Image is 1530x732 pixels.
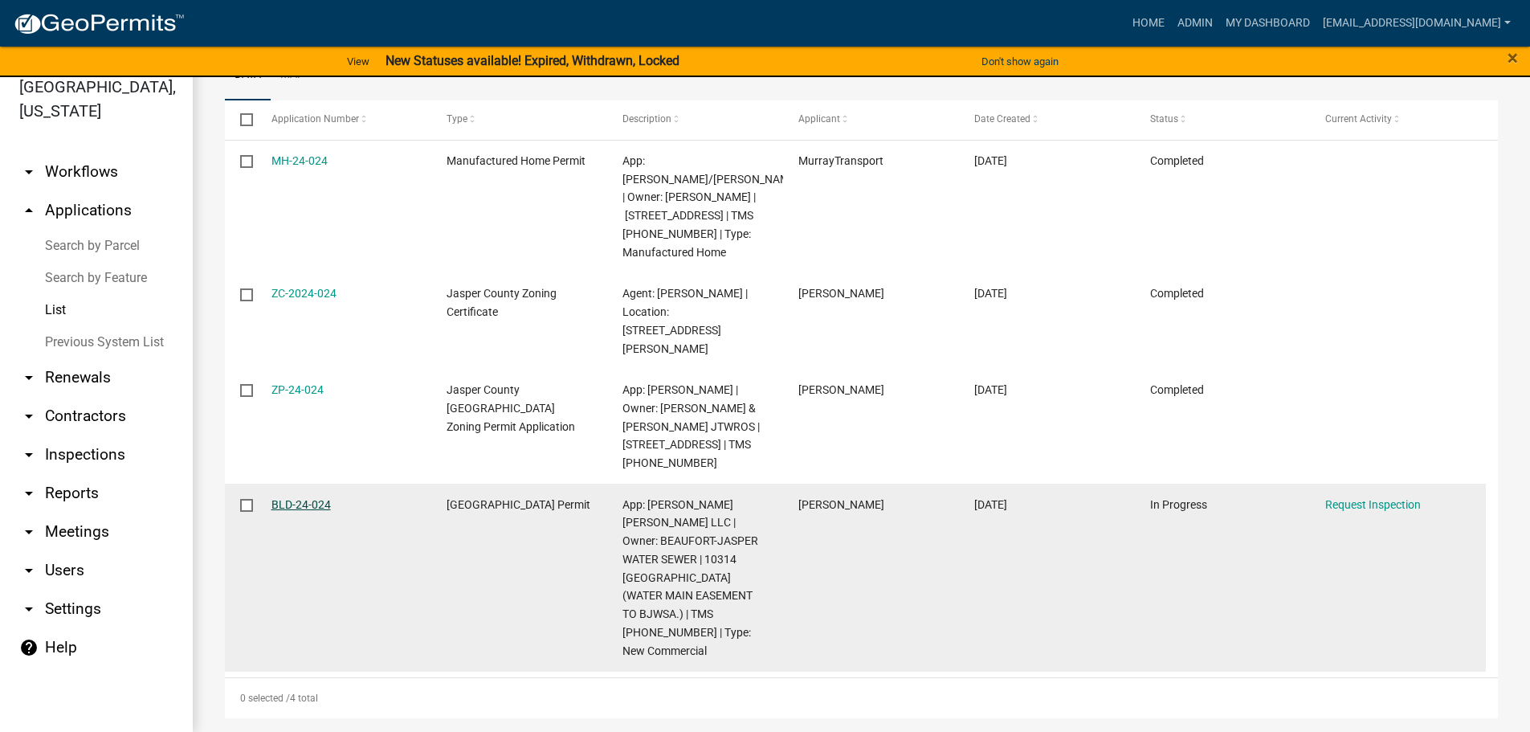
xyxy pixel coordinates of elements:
[1325,113,1392,125] span: Current Activity
[19,368,39,387] i: arrow_drop_down
[1150,498,1207,511] span: In Progress
[447,154,585,167] span: Manufactured Home Permit
[798,383,884,396] span: Anna Priester
[1310,100,1486,139] datatable-header-cell: Current Activity
[271,383,324,396] a: ZP-24-024
[447,287,557,318] span: Jasper County Zoning Certificate
[225,678,1498,718] div: 4 total
[622,383,760,469] span: App: Marc | Owner: COOK MATTHEW T & LYNN W JTWROS | 366 WEST BRANCH RD | TMS 094-08-00-018
[622,498,758,657] span: App: Reeves Young LLC | Owner: BEAUFORT-JASPER WATER SEWER | 10314 Purrysburg (WATER MAIN EASEMEN...
[1316,8,1517,39] a: [EMAIL_ADDRESS][DOMAIN_NAME]
[607,100,783,139] datatable-header-cell: Description
[271,498,331,511] a: BLD-24-024
[19,484,39,503] i: arrow_drop_down
[798,154,883,167] span: MurrayTransport
[1150,287,1204,300] span: Completed
[19,561,39,580] i: arrow_drop_down
[974,113,1030,125] span: Date Created
[19,162,39,182] i: arrow_drop_down
[271,154,328,167] a: MH-24-024
[1325,498,1421,511] a: Request Inspection
[798,498,884,511] span: Bonnie Lawson
[959,100,1135,139] datatable-header-cell: Date Created
[431,100,607,139] datatable-header-cell: Type
[1126,8,1171,39] a: Home
[622,154,799,259] span: App: ERNEST MARSHALL/MICHAEL WILLIAMS | Owner: WILLIAMS MICHAEL | 2854 COOSAW SCENIC DR | TMS 085...
[341,48,376,75] a: View
[19,201,39,220] i: arrow_drop_up
[271,113,359,125] span: Application Number
[974,287,1007,300] span: 09/23/2024
[1150,113,1178,125] span: Status
[1171,8,1219,39] a: Admin
[622,287,748,354] span: Agent: Ralph Kerbyson | Location: 1350 TICKTON HALL RD, Ridgeland, SC 29936
[225,100,255,139] datatable-header-cell: Select
[974,498,1007,511] span: 01/24/2024
[622,113,671,125] span: Description
[255,100,431,139] datatable-header-cell: Application Number
[1150,383,1204,396] span: Completed
[1508,48,1518,67] button: Close
[447,383,575,433] span: Jasper County SC Zoning Permit Application
[447,498,590,511] span: Jasper County Building Permit
[386,53,679,68] strong: New Statuses available! Expired, Withdrawn, Locked
[783,100,959,139] datatable-header-cell: Applicant
[1150,154,1204,167] span: Completed
[974,154,1007,167] span: 11/22/2024
[19,638,39,657] i: help
[1219,8,1316,39] a: My Dashboard
[1508,47,1518,69] span: ×
[19,407,39,426] i: arrow_drop_down
[240,693,290,704] span: 0 selected /
[19,599,39,619] i: arrow_drop_down
[974,383,1007,396] span: 02/01/2024
[19,522,39,542] i: arrow_drop_down
[447,113,467,125] span: Type
[271,287,337,300] a: ZC-2024-024
[1134,100,1310,139] datatable-header-cell: Status
[798,287,884,300] span: Ralph Kerbyson
[975,48,1065,75] button: Don't show again
[798,113,840,125] span: Applicant
[19,445,39,464] i: arrow_drop_down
